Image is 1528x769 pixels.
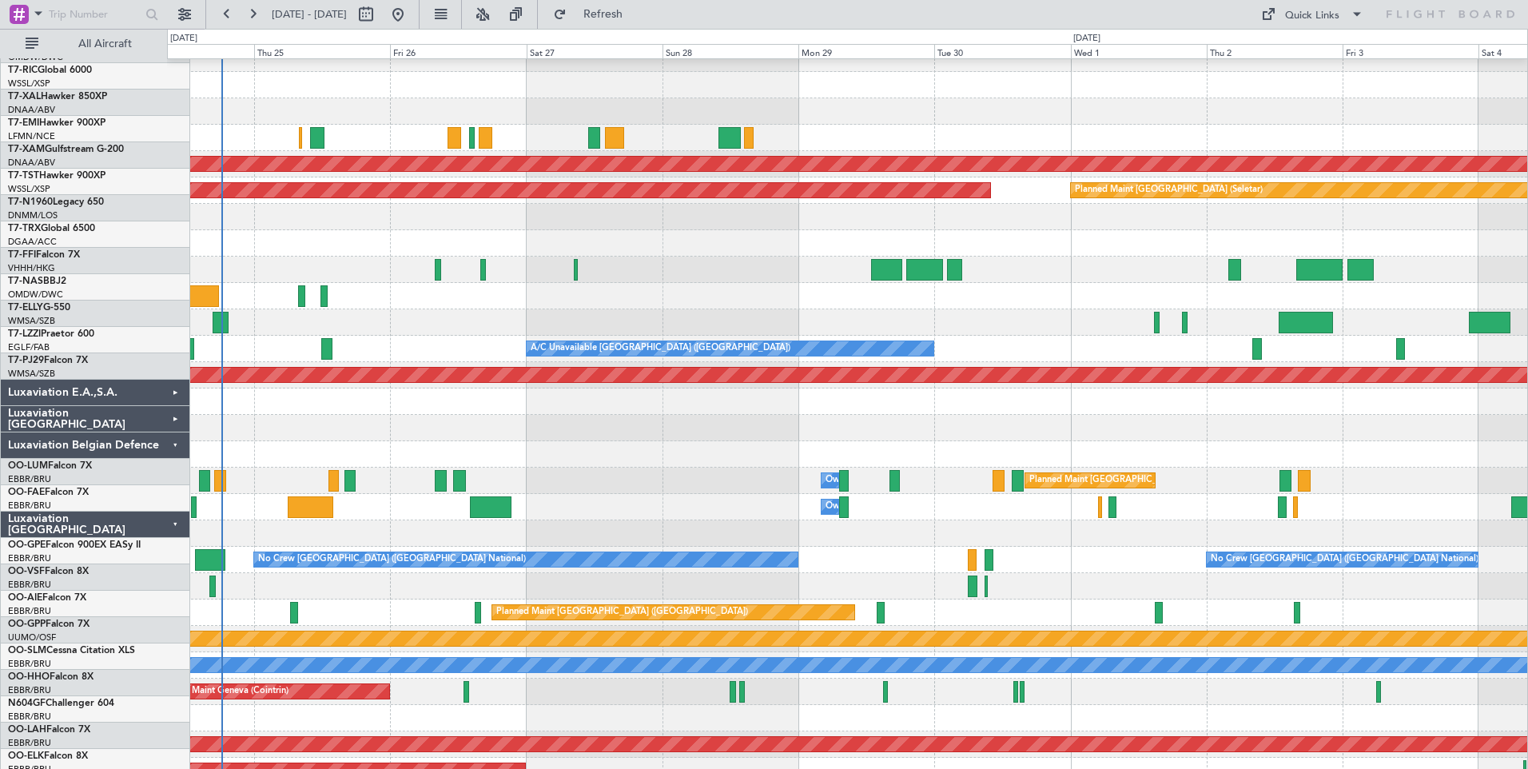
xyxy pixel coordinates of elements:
[826,468,934,492] div: Owner Melsbroek Air Base
[8,183,50,195] a: WSSL/XSP
[8,130,55,142] a: LFMN/NCE
[531,337,790,361] div: A/C Unavailable [GEOGRAPHIC_DATA] ([GEOGRAPHIC_DATA])
[8,250,80,260] a: T7-FFIFalcon 7X
[8,620,90,629] a: OO-GPPFalcon 7X
[8,171,105,181] a: T7-TSTHawker 900XP
[8,632,56,643] a: UUMO/OSF
[8,605,51,617] a: EBBR/BRU
[8,461,48,471] span: OO-LUM
[570,9,637,20] span: Refresh
[258,548,526,572] div: No Crew [GEOGRAPHIC_DATA] ([GEOGRAPHIC_DATA] National)
[8,303,43,313] span: T7-ELLY
[8,224,95,233] a: T7-TRXGlobal 6500
[8,303,70,313] a: T7-ELLYG-550
[42,38,169,50] span: All Aircraft
[8,751,44,761] span: OO-ELK
[8,461,92,471] a: OO-LUMFalcon 7X
[8,658,51,670] a: EBBR/BRU
[8,672,50,682] span: OO-HHO
[8,236,57,248] a: DGAA/ACC
[8,197,104,207] a: T7-N1960Legacy 650
[8,66,92,75] a: T7-RICGlobal 6000
[546,2,642,27] button: Refresh
[8,104,55,116] a: DNAA/ABV
[8,209,58,221] a: DNMM/LOS
[8,341,50,353] a: EGLF/FAB
[8,224,41,233] span: T7-TRX
[8,356,88,365] a: T7-PJ29Falcon 7X
[496,600,748,624] div: Planned Maint [GEOGRAPHIC_DATA] ([GEOGRAPHIC_DATA])
[8,250,36,260] span: T7-FFI
[8,751,88,761] a: OO-ELKFalcon 8X
[8,118,105,128] a: T7-EMIHawker 900XP
[8,368,55,380] a: WMSA/SZB
[254,44,390,58] div: Thu 25
[18,31,173,57] button: All Aircraft
[8,567,89,576] a: OO-VSFFalcon 8X
[8,356,44,365] span: T7-PJ29
[170,32,197,46] div: [DATE]
[1029,468,1319,492] div: Planned Maint [GEOGRAPHIC_DATA] ([GEOGRAPHIC_DATA] National)
[272,7,347,22] span: [DATE] - [DATE]
[1207,44,1343,58] div: Thu 2
[8,145,124,154] a: T7-XAMGulfstream G-200
[8,329,41,339] span: T7-LZZI
[8,579,51,591] a: EBBR/BRU
[8,262,55,274] a: VHHH/HKG
[8,171,39,181] span: T7-TST
[8,620,46,629] span: OO-GPP
[1343,44,1478,58] div: Fri 3
[1211,548,1478,572] div: No Crew [GEOGRAPHIC_DATA] ([GEOGRAPHIC_DATA] National)
[8,725,46,735] span: OO-LAH
[390,44,526,58] div: Fri 26
[8,488,89,497] a: OO-FAEFalcon 7X
[8,540,46,550] span: OO-GPE
[1071,44,1207,58] div: Wed 1
[8,488,45,497] span: OO-FAE
[8,277,43,286] span: T7-NAS
[118,44,254,58] div: Wed 24
[8,66,38,75] span: T7-RIC
[8,646,46,655] span: OO-SLM
[8,737,51,749] a: EBBR/BRU
[8,567,45,576] span: OO-VSF
[8,78,50,90] a: WSSL/XSP
[8,118,39,128] span: T7-EMI
[1285,8,1339,24] div: Quick Links
[8,672,94,682] a: OO-HHOFalcon 8X
[8,92,41,102] span: T7-XAL
[157,679,288,703] div: Planned Maint Geneva (Cointrin)
[8,711,51,723] a: EBBR/BRU
[8,684,51,696] a: EBBR/BRU
[826,495,934,519] div: Owner Melsbroek Air Base
[8,646,135,655] a: OO-SLMCessna Citation XLS
[934,44,1070,58] div: Tue 30
[8,197,53,207] span: T7-N1960
[8,540,141,550] a: OO-GPEFalcon 900EX EASy II
[8,593,86,603] a: OO-AIEFalcon 7X
[8,329,94,339] a: T7-LZZIPraetor 600
[8,145,45,154] span: T7-XAM
[527,44,663,58] div: Sat 27
[8,473,51,485] a: EBBR/BRU
[8,157,55,169] a: DNAA/ABV
[1073,32,1100,46] div: [DATE]
[8,593,42,603] span: OO-AIE
[8,699,46,708] span: N604GF
[8,725,90,735] a: OO-LAHFalcon 7X
[8,500,51,512] a: EBBR/BRU
[8,92,107,102] a: T7-XALHawker 850XP
[8,289,63,301] a: OMDW/DWC
[8,315,55,327] a: WMSA/SZB
[8,277,66,286] a: T7-NASBBJ2
[8,699,114,708] a: N604GFChallenger 604
[798,44,934,58] div: Mon 29
[1075,178,1263,202] div: Planned Maint [GEOGRAPHIC_DATA] (Seletar)
[663,44,798,58] div: Sun 28
[8,552,51,564] a: EBBR/BRU
[49,2,141,26] input: Trip Number
[1253,2,1371,27] button: Quick Links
